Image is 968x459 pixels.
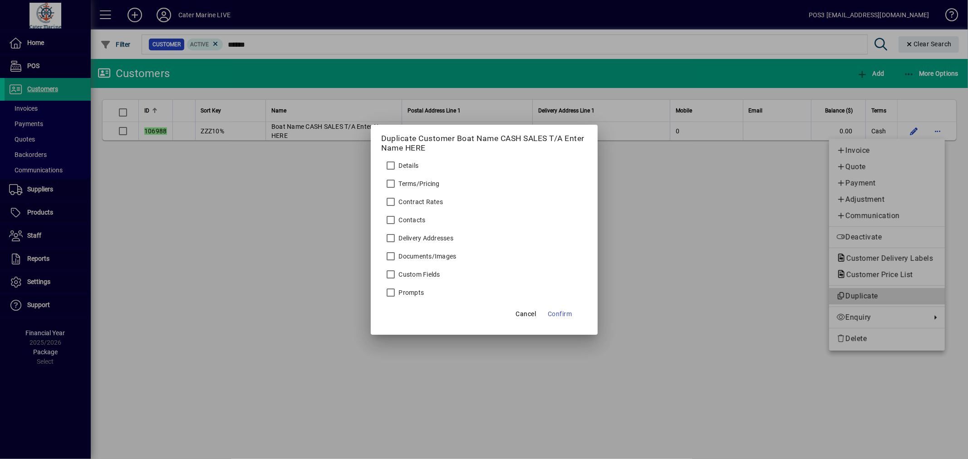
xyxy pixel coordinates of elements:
label: Documents/Images [397,252,457,261]
button: Confirm [544,306,576,322]
span: Confirm [548,308,572,319]
span: Cancel [516,308,536,319]
label: Contacts [397,215,426,225]
label: Details [397,161,419,170]
label: Custom Fields [397,270,440,279]
label: Contract Rates [397,197,443,206]
label: Delivery Addresses [397,234,454,243]
button: Cancel [511,306,541,322]
label: Prompts [397,288,424,297]
label: Terms/Pricing [397,179,440,188]
h5: Duplicate Customer Boat Name CASH SALES T/A Enter Name HERE [382,134,587,153]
